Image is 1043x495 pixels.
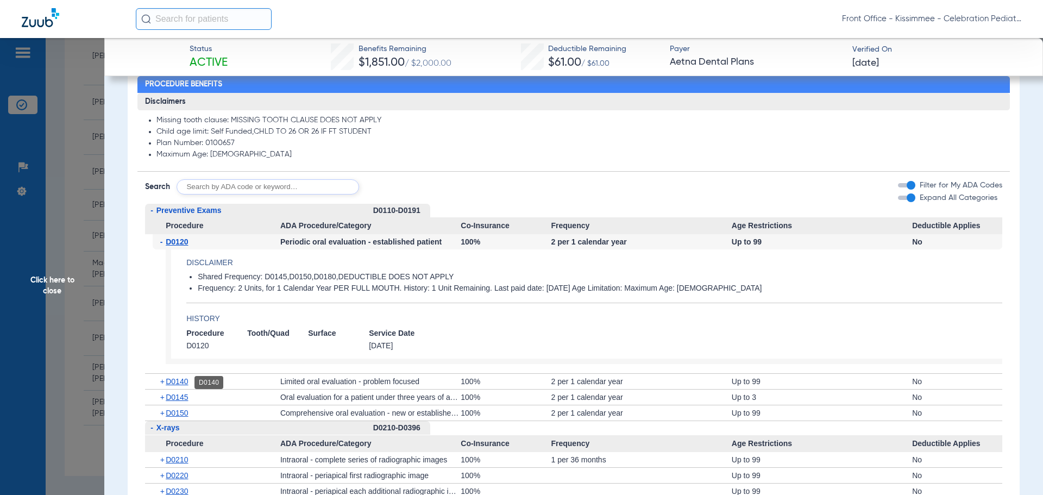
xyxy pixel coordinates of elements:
h2: Procedure Benefits [137,76,1010,93]
div: 1 per 36 months [551,452,731,467]
div: Limited oral evaluation - problem focused [280,374,461,389]
div: D0110-D0191 [373,204,430,217]
div: Up to 99 [732,374,912,389]
span: $61.00 [548,57,581,68]
div: 2 per 1 calendar year [551,405,731,421]
span: / $61.00 [581,60,610,67]
input: Search by ADA code or keyword… [177,179,359,195]
li: Shared Frequency: D0145,D0150,D0180,DEDUCTIBLE DOES NOT APPLY [198,272,1002,282]
div: No [912,405,1002,421]
div: 100% [461,405,551,421]
span: Deductible Remaining [548,43,626,55]
div: D0210-D0396 [373,421,430,435]
span: Search [145,181,170,192]
div: No [912,234,1002,249]
span: Deductible Applies [912,217,1002,235]
span: [DATE] [852,57,879,70]
span: X-rays [156,423,180,432]
div: Intraoral - periapical first radiographic image [280,468,461,483]
iframe: Chat Widget [989,443,1043,495]
div: No [912,390,1002,405]
div: Up to 99 [732,405,912,421]
span: Frequency [551,435,731,453]
div: Comprehensive oral evaluation - new or established patient [280,405,461,421]
li: Maximum Age: [DEMOGRAPHIC_DATA] [156,150,1003,160]
li: Frequency: 2 Units, for 1 Calendar Year PER FULL MOUTH. History: 1 Unit Remaining. Last paid date... [198,284,1002,293]
div: 100% [461,390,551,405]
span: Front Office - Kissimmee - Celebration Pediatric Dentistry [842,14,1021,24]
div: No [912,374,1002,389]
span: + [160,452,166,467]
span: Preventive Exams [156,206,222,215]
div: 100% [461,234,551,249]
input: Search for patients [136,8,272,30]
span: ADA Procedure/Category [280,435,461,453]
div: 2 per 1 calendar year [551,374,731,389]
div: 100% [461,452,551,467]
span: Benefits Remaining [359,43,451,55]
div: Up to 3 [732,390,912,405]
span: D0150 [166,409,188,417]
span: + [160,468,166,483]
span: Age Restrictions [732,217,912,235]
span: Co-Insurance [461,217,551,235]
div: D0140 [194,376,223,389]
li: Child age limit: Self Funded,CHLD TO 26 OR 26 IF FT STUDENT [156,127,1003,137]
span: + [160,390,166,405]
img: Search Icon [141,14,151,24]
label: Filter for My ADA Codes [918,180,1002,191]
div: Oral evaluation for a patient under three years of age and counseling with primary caregiver [280,390,461,405]
li: Missing tooth clause: MISSING TOOTH CLAUSE DOES NOT APPLY [156,116,1003,126]
div: Up to 99 [732,452,912,467]
span: D0220 [166,471,188,480]
span: [DATE] [369,341,430,351]
span: Verified On [852,44,1026,55]
span: D0120 [186,341,247,351]
span: Co-Insurance [461,435,551,453]
span: Service Date [369,328,430,339]
span: Procedure [145,217,280,235]
h3: Disclaimers [137,93,1010,110]
span: Surface [308,328,369,339]
span: Expand All Categories [920,194,997,202]
span: Procedure [186,328,247,339]
span: Status [190,43,228,55]
div: 2 per 1 calendar year [551,234,731,249]
span: Frequency [551,217,731,235]
span: Tooth/Quad [247,328,308,339]
h4: History [186,313,1002,324]
span: Active [190,55,228,71]
img: Zuub Logo [22,8,59,27]
span: + [160,405,166,421]
span: - [150,423,153,432]
div: No [912,452,1002,467]
span: Aetna Dental Plans [670,55,843,69]
span: D0120 [166,237,188,246]
div: Up to 99 [732,468,912,483]
div: Up to 99 [732,234,912,249]
span: D0145 [166,393,188,402]
span: D0210 [166,455,188,464]
span: Payer [670,43,843,55]
span: Age Restrictions [732,435,912,453]
span: Deductible Applies [912,435,1002,453]
span: D0140 [166,377,188,386]
span: $1,851.00 [359,57,405,68]
span: - [160,234,166,249]
div: No [912,468,1002,483]
div: Periodic oral evaluation - established patient [280,234,461,249]
h4: Disclaimer [186,257,1002,268]
div: Intraoral - complete series of radiographic images [280,452,461,467]
span: / $2,000.00 [405,59,451,68]
div: 100% [461,374,551,389]
span: + [160,374,166,389]
div: 2 per 1 calendar year [551,390,731,405]
span: Procedure [145,435,280,453]
span: - [150,206,153,215]
span: ADA Procedure/Category [280,217,461,235]
li: Plan Number: 0100657 [156,139,1003,148]
div: 100% [461,468,551,483]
